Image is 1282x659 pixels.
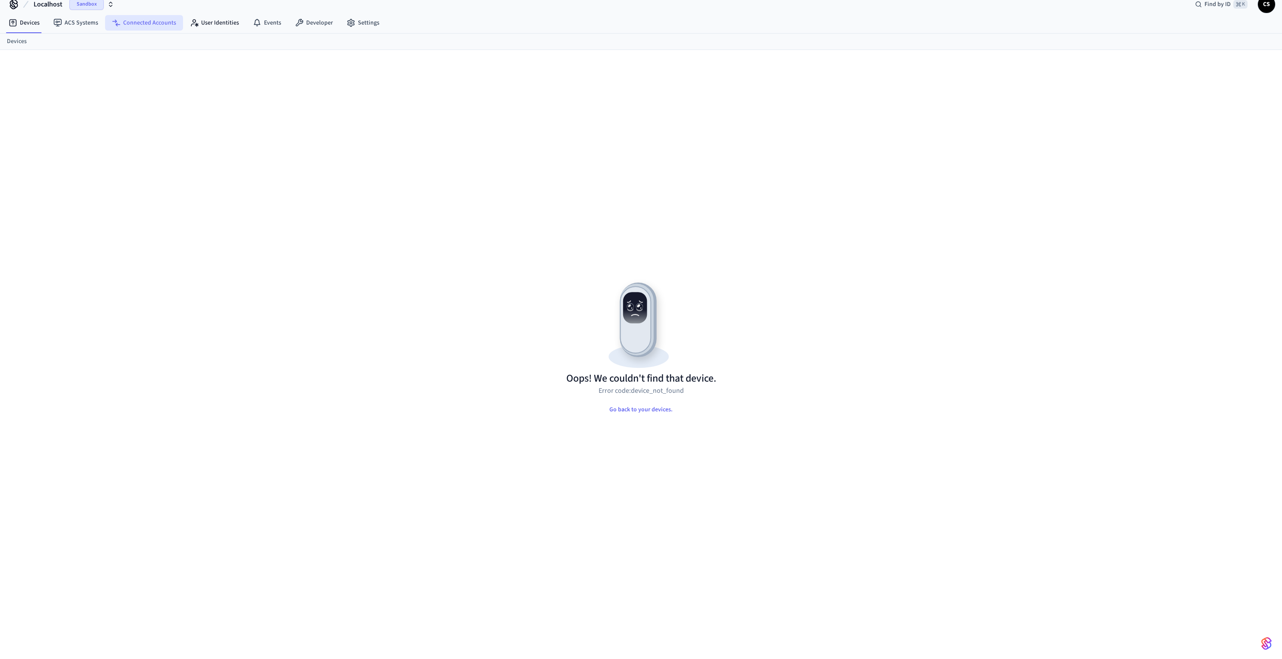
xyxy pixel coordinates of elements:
[340,15,386,31] a: Settings
[105,15,183,31] a: Connected Accounts
[602,401,680,418] button: Go back to your devices.
[2,15,47,31] a: Devices
[47,15,105,31] a: ACS Systems
[599,385,684,396] p: Error code: device_not_found
[183,15,246,31] a: User Identities
[1261,637,1272,650] img: SeamLogoGradient.69752ec5.svg
[288,15,340,31] a: Developer
[566,372,716,385] h1: Oops! We couldn't find that device.
[7,37,27,46] a: Devices
[566,275,716,372] img: Resource not found
[246,15,288,31] a: Events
